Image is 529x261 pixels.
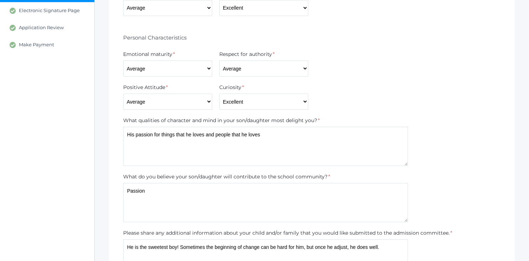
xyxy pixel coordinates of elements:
span: Make Payment [19,42,54,48]
label: Respect for authority [219,51,272,58]
span: Electronic Signature Page [19,7,80,14]
textarea: Passion [123,183,408,222]
label: Positive Attitude [123,84,165,91]
label: Curiosity [219,84,241,91]
label: Emotional maturity [123,51,172,58]
span: Application Review [19,25,64,31]
textarea: His passion for things that he loves and people that he loves [123,127,408,166]
h6: Personal Characteristics [123,34,187,41]
label: Please share any additional information about your child and/or family that you would like submit... [123,229,450,237]
label: What qualities of character and mind in your son/daughter most delight you? [123,117,317,124]
label: What do you believe your son/daughter will contribute to the school community? [123,173,328,181]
